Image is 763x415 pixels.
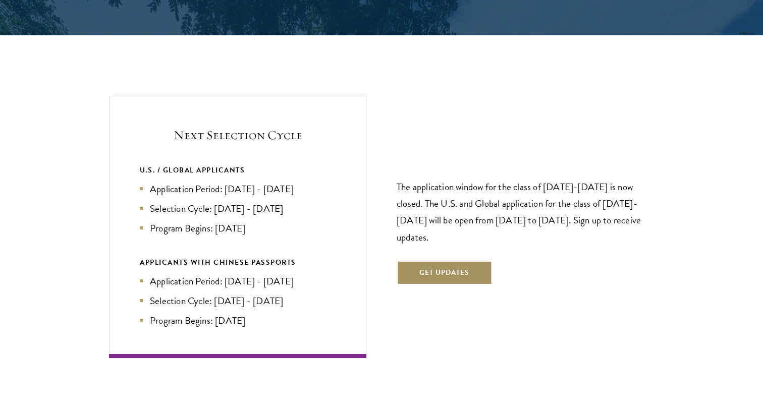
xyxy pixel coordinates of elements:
li: Application Period: [DATE] - [DATE] [140,274,336,288]
p: The application window for the class of [DATE]-[DATE] is now closed. The U.S. and Global applicat... [397,179,654,245]
li: Program Begins: [DATE] [140,221,336,235]
li: Program Begins: [DATE] [140,313,336,328]
li: Selection Cycle: [DATE] - [DATE] [140,293,336,308]
div: U.S. / GLOBAL APPLICANTS [140,164,336,176]
li: Application Period: [DATE] - [DATE] [140,182,336,196]
button: Get Updates [397,261,492,285]
h5: Next Selection Cycle [140,127,336,144]
li: Selection Cycle: [DATE] - [DATE] [140,201,336,216]
div: APPLICANTS WITH CHINESE PASSPORTS [140,256,336,269]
